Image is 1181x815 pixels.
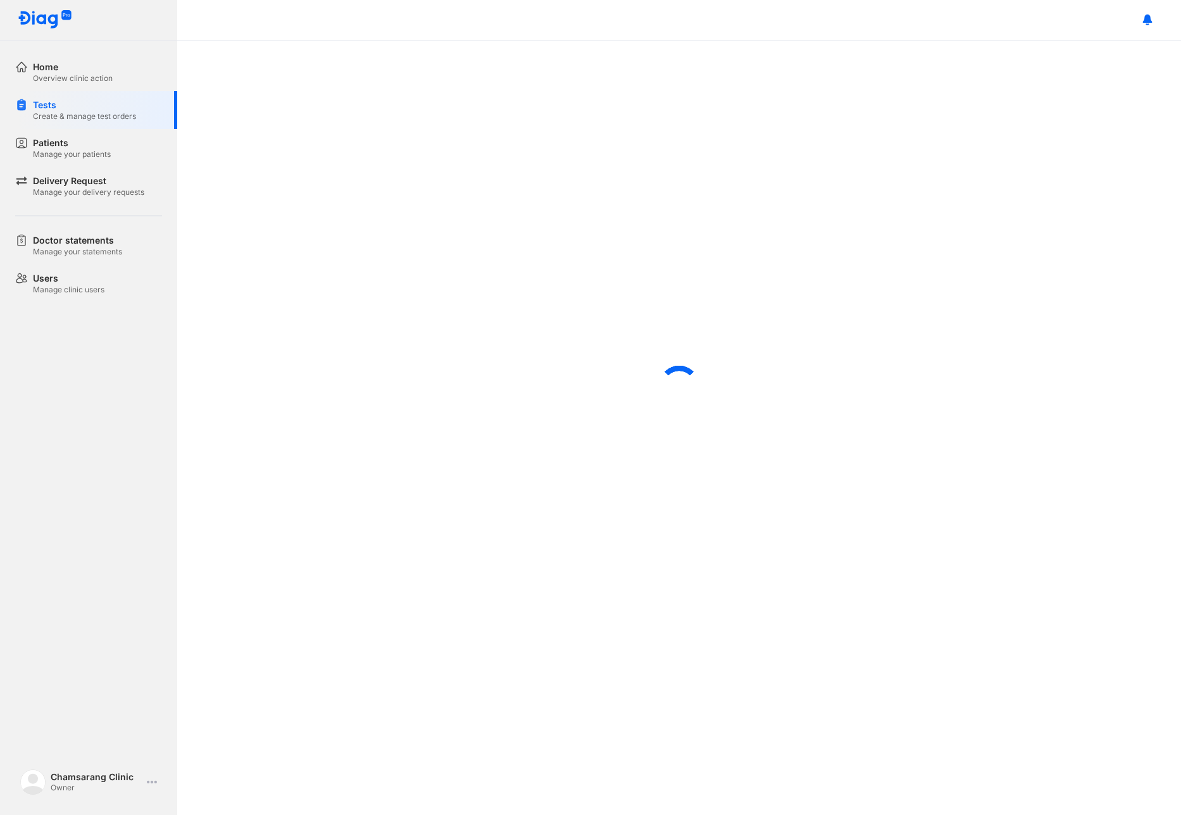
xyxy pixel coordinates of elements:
[33,272,104,285] div: Users
[18,10,72,30] img: logo
[20,769,46,795] img: logo
[33,187,144,197] div: Manage your delivery requests
[51,783,142,793] div: Owner
[33,61,113,73] div: Home
[33,175,144,187] div: Delivery Request
[33,247,122,257] div: Manage your statements
[33,73,113,84] div: Overview clinic action
[33,99,136,111] div: Tests
[33,149,111,159] div: Manage your patients
[33,234,122,247] div: Doctor statements
[33,137,111,149] div: Patients
[51,771,142,783] div: Chamsarang Clinic
[33,111,136,121] div: Create & manage test orders
[33,285,104,295] div: Manage clinic users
